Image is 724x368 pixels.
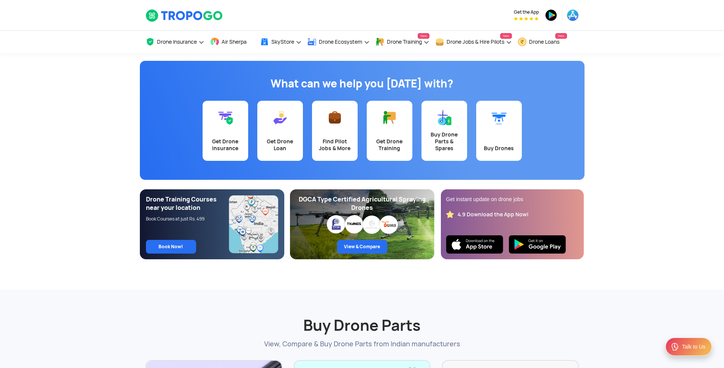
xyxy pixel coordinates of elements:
[257,101,303,161] a: Get Drone Loan
[421,101,467,161] a: Buy Drone Parts & Spares
[514,17,539,21] img: App Raking
[418,33,429,39] span: New
[567,9,579,21] img: appstore
[491,110,507,125] img: Buy Drones
[260,31,302,53] a: SkyStore
[262,138,298,152] div: Get Drone Loan
[146,240,196,254] a: Book Now!
[446,235,503,254] img: Ios
[271,39,294,45] span: SkyStore
[545,9,557,21] img: playstore
[387,39,422,45] span: Drone Training
[371,138,408,152] div: Get Drone Training
[426,131,463,152] div: Buy Drone Parts & Spares
[222,39,247,45] span: Air Sherpa
[218,110,233,125] img: Get Drone Insurance
[272,110,288,125] img: Get Drone Loan
[207,138,244,152] div: Get Drone Insurance
[307,31,370,53] a: Drone Ecosystem
[476,101,522,161] a: Buy Drones
[555,33,567,39] span: New
[146,76,579,91] h1: What can we help you [DATE] with?
[296,195,428,212] div: DGCA Type Certified Agricultural Spraying Drones
[437,110,452,125] img: Buy Drone Parts & Spares
[157,39,197,45] span: Drone Insurance
[446,195,578,203] div: Get instant update on drone jobs
[319,39,362,45] span: Drone Ecosystem
[317,138,353,152] div: Find Pilot Jobs & More
[529,39,559,45] span: Drone Loans
[146,339,579,349] p: View, Compare & Buy Drone Parts from Indian manufacturers
[327,110,342,125] img: Find Pilot Jobs & More
[146,9,223,22] img: TropoGo Logo
[375,31,429,53] a: Drone TrainingNew
[518,31,567,53] a: Drone LoansNew
[146,297,579,335] h2: Buy Drone Parts
[146,195,229,212] div: Drone Training Courses near your location
[447,39,504,45] span: Drone Jobs & Hire Pilots
[203,101,248,161] a: Get Drone Insurance
[367,101,412,161] a: Get Drone Training
[670,342,680,351] img: ic_Support.svg
[509,235,566,254] img: Playstore
[682,343,705,351] div: Talk to Us
[312,101,358,161] a: Find Pilot Jobs & More
[500,33,512,39] span: New
[446,211,454,218] img: star_rating
[337,240,387,254] a: View & Compare
[435,31,512,53] a: Drone Jobs & Hire PilotsNew
[146,31,204,53] a: Drone Insurance
[146,216,229,222] div: Book Courses at just Rs. 499
[382,110,397,125] img: Get Drone Training
[514,9,539,15] span: Get the App
[481,145,517,152] div: Buy Drones
[458,211,529,218] div: 4.9 Download the App Now!
[210,31,254,53] a: Air Sherpa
